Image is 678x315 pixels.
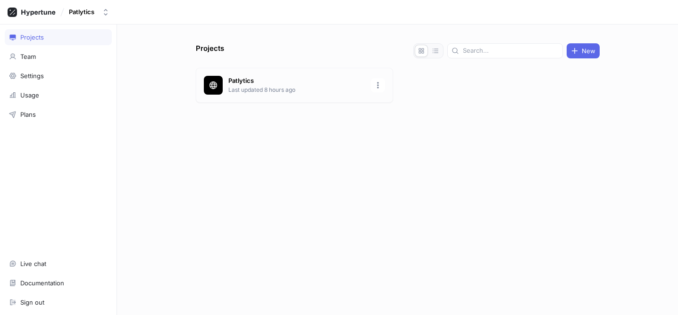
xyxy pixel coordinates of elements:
input: Search... [463,46,559,56]
p: Patlytics [228,76,365,86]
span: New [582,48,595,54]
button: Patlytics [65,4,113,20]
p: Last updated 8 hours ago [228,86,365,94]
a: Settings [5,68,112,84]
div: Sign out [20,299,44,306]
div: Live chat [20,260,46,267]
div: Team [20,53,36,60]
div: Plans [20,111,36,118]
div: Documentation [20,279,64,287]
p: Projects [196,43,224,58]
a: Documentation [5,275,112,291]
a: Plans [5,106,112,122]
a: Usage [5,87,112,103]
a: Projects [5,29,112,45]
div: Patlytics [69,8,94,16]
div: Usage [20,91,39,99]
div: Projects [20,33,44,41]
button: New [567,43,600,58]
div: Settings [20,72,44,80]
a: Team [5,48,112,65]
